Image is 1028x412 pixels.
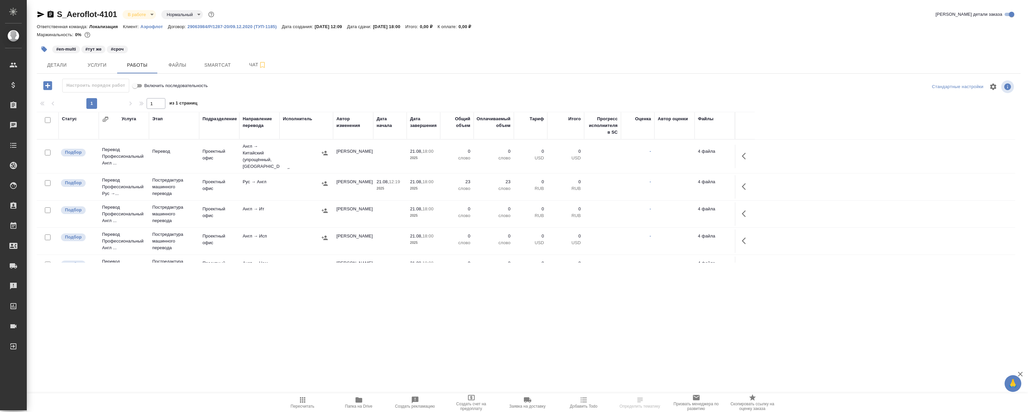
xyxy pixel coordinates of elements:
p: Ответственная команда: [37,24,89,29]
p: Постредактура машинного перевода [152,204,196,224]
p: 0 [444,233,470,239]
button: Назначить [320,233,330,243]
td: Англ → Нем [239,257,280,280]
a: - [650,149,651,154]
p: RUB [517,212,544,219]
td: Рус → Англ [239,175,280,199]
div: Можно подбирать исполнителей [60,260,95,269]
p: #тут же [85,46,101,53]
p: RUB [551,185,581,192]
button: 0.00 USD; 0.00 RUB; [83,30,92,39]
div: Файлы [698,116,713,122]
p: [DATE] 12:09 [315,24,347,29]
button: Назначить [320,179,330,189]
td: Проектный офис [199,175,239,199]
span: Посмотреть информацию [1001,80,1015,93]
p: 0 [517,206,544,212]
p: 2025 [410,185,437,192]
p: Подбор [65,149,82,156]
p: Аэрофлот [141,24,168,29]
p: Подбор [65,234,82,241]
button: Скопировать ссылку для ЯМессенджера [37,10,45,18]
p: 0 [517,148,544,155]
p: Дата создания: [282,24,315,29]
td: [PERSON_NAME] [333,229,373,253]
p: 0 [477,233,510,239]
button: Здесь прячутся важные кнопки [738,233,754,249]
p: USD [551,239,581,246]
a: - [650,261,651,266]
p: 0,00 ₽ [420,24,438,29]
div: Автор изменения [336,116,370,129]
p: 0 [551,206,581,212]
p: 29063984/Р/1287-20/09.12.2020 (ТУП-1185) [187,24,282,29]
button: Назначить [320,206,330,216]
p: Договор: [168,24,187,29]
p: К оплате: [438,24,459,29]
span: Детали [41,61,73,69]
p: [DATE] 18:00 [373,24,405,29]
p: 12:19 [389,179,400,184]
td: Англ → Ит [239,202,280,226]
p: 4 файла [698,206,731,212]
p: 0,00 ₽ [459,24,476,29]
p: USD [551,155,581,161]
p: 21.08, [377,179,389,184]
p: 0 [444,260,470,267]
div: Исполнитель [283,116,312,122]
div: Направление перевода [243,116,276,129]
td: Проектный офис [199,145,239,168]
p: 2025 [410,239,437,246]
p: 2025 [410,155,437,161]
p: 0 [551,179,581,185]
div: Оплачиваемый объем [477,116,510,129]
a: - [650,206,651,211]
p: #сроч [111,46,124,53]
div: Тариф [530,116,544,122]
div: Общий объем [444,116,470,129]
p: слово [444,239,470,246]
button: Доп статусы указывают на важность/срочность заказа [207,10,216,19]
div: Оценка [635,116,651,122]
span: Включить последовательность [144,82,208,89]
td: Проектный офис [199,202,239,226]
p: слово [444,155,470,161]
button: Здесь прячутся важные кнопки [738,179,754,195]
p: Постредактура машинного перевода [152,231,196,251]
div: Итого [568,116,581,122]
p: 21.08, [410,233,422,238]
td: [PERSON_NAME] [333,145,373,168]
p: 4 файла [698,179,731,185]
p: 0 [551,148,581,155]
p: Итого: [405,24,420,29]
td: Проектный офис [199,229,239,253]
td: Перевод Профессиональный Англ ... [99,201,149,227]
p: 0 [551,260,581,267]
div: Дата начала [377,116,403,129]
span: Настроить таблицу [985,79,1001,95]
button: Здесь прячутся важные кнопки [738,260,754,276]
p: 2025 [377,185,403,192]
p: Дата сдачи: [347,24,373,29]
div: Автор оценки [658,116,688,122]
button: Здесь прячутся важные кнопки [738,148,754,164]
p: Локализация [89,24,123,29]
p: Подбор [65,180,82,186]
button: Нормальный [165,12,195,17]
p: 18:00 [422,179,433,184]
p: 4 файла [698,260,731,267]
div: В работе [161,10,203,19]
p: 2025 [410,212,437,219]
div: Дата завершения [410,116,437,129]
p: 4 файла [698,233,731,239]
td: Перевод Профессиональный Рус →... [99,174,149,200]
td: Перевод Профессиональный Англ ... [99,228,149,255]
div: Подразделение [203,116,237,122]
p: RUB [551,212,581,219]
a: 29063984/Р/1287-20/09.12.2020 (ТУП-1185) [187,23,282,29]
p: USD [517,239,544,246]
p: 0 [517,233,544,239]
p: 21.08, [410,206,422,211]
p: 21.08, [410,261,422,266]
p: 18:00 [422,233,433,238]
